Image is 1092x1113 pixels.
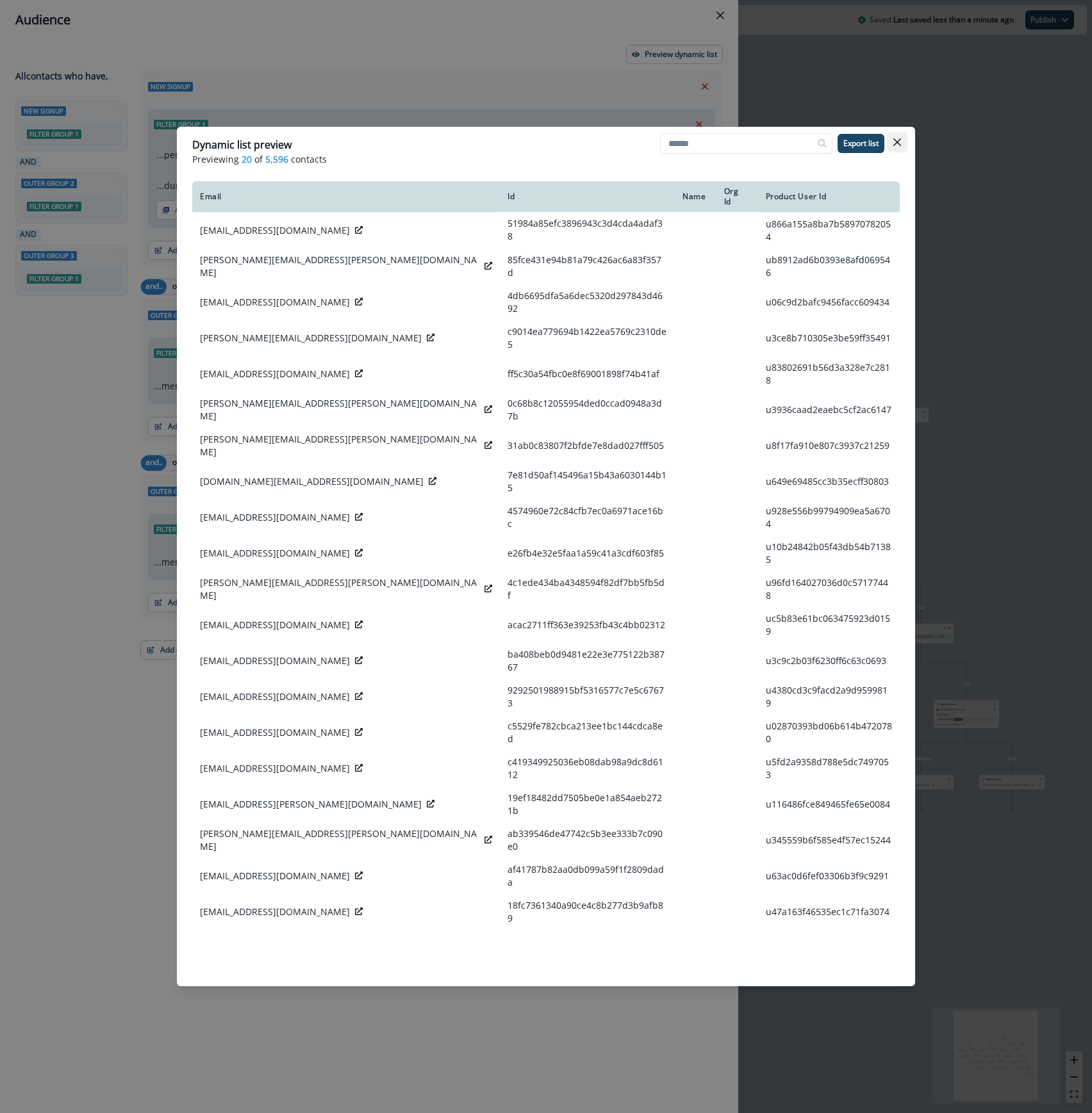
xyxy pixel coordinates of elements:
td: u3c9c2b03f6230ff6c63c0693 [758,643,900,679]
td: e26fb4e32e5faa1a59c41a3cdf603f85 [500,535,675,571]
p: [EMAIL_ADDRESS][DOMAIN_NAME] [200,511,350,524]
p: [EMAIL_ADDRESS][DOMAIN_NAME] [200,619,350,631]
td: 85fce431e94b81a79c426ac6a83f357d [500,248,675,284]
button: Export list [838,134,884,153]
p: [EMAIL_ADDRESS][DOMAIN_NAME] [200,690,350,703]
div: Id [508,191,667,202]
td: ub8912ad6b0393e8afd069546 [758,248,900,284]
td: u02870393bd06b614b4720780 [758,715,900,751]
td: 18fc7361340a90ce4c8b277d3b9afb89 [500,894,675,930]
td: u96fd164027036d0c57177448 [758,571,900,607]
p: [EMAIL_ADDRESS][DOMAIN_NAME] [200,368,350,380]
td: 19ef18482dd7505be0e1a854aeb2721b [500,786,675,822]
td: uc5b83e61bc063475923d0159 [758,607,900,643]
td: u06c9d2bafc9456facc609434 [758,284,900,320]
td: 9292501988915bf5316577c7e5c67673 [500,679,675,715]
p: Export list [843,139,879,148]
span: 5,596 [265,152,288,166]
p: [PERSON_NAME][EMAIL_ADDRESS][PERSON_NAME][DOMAIN_NAME] [200,433,479,459]
td: u63ac0d6fef03306b3f9c9291 [758,858,900,894]
div: Name [682,191,708,202]
td: c9014ea779694b1422ea5769c2310de5 [500,320,675,356]
button: Close [887,132,907,152]
td: 4574960e72c84cfb7ec0a6971ace16bc [500,500,675,535]
td: 31ab0c83807f2bfde7e8dad027fff505 [500,428,675,464]
span: 20 [242,152,252,166]
p: [PERSON_NAME][EMAIL_ADDRESS][PERSON_NAME][DOMAIN_NAME] [200,827,479,853]
p: Previewing of contacts [192,152,900,166]
p: [EMAIL_ADDRESS][DOMAIN_NAME] [200,726,350,739]
td: u8f17fa910e807c3937c21259 [758,428,900,464]
td: 0c68b8c12055954ded0ccad0948a3d7b [500,392,675,428]
td: c5529fe782cbca213ee1bc144cdca8ed [500,715,675,751]
td: u4380cd3c9facd2a9d9599819 [758,679,900,715]
td: c419349925036eb08dab98a9dc8d6112 [500,751,675,786]
td: u10b24842b05f43db54b71385 [758,535,900,571]
p: [EMAIL_ADDRESS][DOMAIN_NAME] [200,654,350,667]
p: Dynamic list preview [192,137,292,152]
td: u3936caad2eaebc5cf2ac6147 [758,392,900,428]
p: [EMAIL_ADDRESS][DOMAIN_NAME] [200,224,350,237]
td: u345559b6f585e4f57ec15244 [758,822,900,858]
td: u116486fce849465fe65e0084 [758,786,900,822]
div: Org Id [724,186,750,207]
td: 4c1ede434ba4348594f82df7bb5fb5df [500,571,675,607]
td: u83802691b56d3a328e7c2818 [758,356,900,392]
p: [PERSON_NAME][EMAIL_ADDRESS][PERSON_NAME][DOMAIN_NAME] [200,397,479,423]
p: [PERSON_NAME][EMAIL_ADDRESS][DOMAIN_NAME] [200,332,422,345]
p: [DOMAIN_NAME][EMAIL_ADDRESS][DOMAIN_NAME] [200,475,424,488]
td: u866a155a8ba7b58970782054 [758,212,900,248]
td: u5fd2a9358d788e5dc7497053 [758,751,900,786]
td: ff5c30a54fbc0e8f69001898f74b41af [500,356,675,392]
td: 4db6695dfa5a6dec5320d297843d4692 [500,284,675,320]
td: 51984a85efc3896943c3d4cda4adaf38 [500,212,675,248]
td: u47a163f46535ec1c71fa3074 [758,894,900,930]
td: ab339546de47742c5b3ee333b7c090e0 [500,822,675,858]
div: Email [200,191,492,202]
p: [PERSON_NAME][EMAIL_ADDRESS][PERSON_NAME][DOMAIN_NAME] [200,576,479,602]
p: [PERSON_NAME][EMAIL_ADDRESS][PERSON_NAME][DOMAIN_NAME] [200,254,479,279]
p: [EMAIL_ADDRESS][PERSON_NAME][DOMAIN_NAME] [200,798,422,811]
p: [EMAIL_ADDRESS][DOMAIN_NAME] [200,870,350,882]
div: Product User Id [766,191,892,202]
td: 7e81d50af145496a15b43a6030144b15 [500,464,675,500]
td: u928e556b99794909ea5a6704 [758,500,900,535]
td: ba408beb0d9481e22e3e775122b38767 [500,643,675,679]
p: [EMAIL_ADDRESS][DOMAIN_NAME] [200,296,350,309]
td: af41787b82aa0db099a59f1f2809dada [500,858,675,894]
td: u649e69485cc3b35ecff30803 [758,464,900,500]
td: acac2711ff363e39253fb43c4bb02312 [500,607,675,643]
td: u3ce8b710305e3be59ff35491 [758,320,900,356]
p: [EMAIL_ADDRESS][DOMAIN_NAME] [200,906,350,918]
p: [EMAIL_ADDRESS][DOMAIN_NAME] [200,547,350,560]
p: [EMAIL_ADDRESS][DOMAIN_NAME] [200,762,350,775]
